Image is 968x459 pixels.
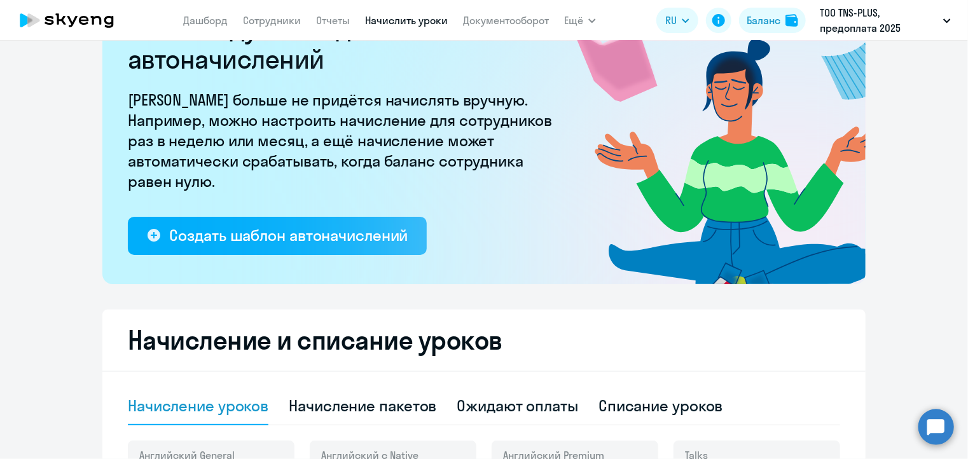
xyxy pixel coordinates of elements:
span: RU [665,13,677,28]
a: Сотрудники [243,14,301,27]
a: Документооборот [463,14,549,27]
a: Отчеты [316,14,350,27]
h2: Начисление и списание уроков [128,325,840,355]
a: Дашборд [183,14,228,27]
button: Ещё [564,8,596,33]
div: Ожидают оплаты [457,395,579,416]
button: RU [656,8,698,33]
button: ТОО TNS-PLUS, предоплата 2025 [813,5,957,36]
div: Баланс [747,13,780,28]
button: Создать шаблон автоначислений [128,217,427,255]
h2: Рекомендуем создать шаблон автоначислений [128,13,560,74]
div: Создать шаблон автоначислений [169,225,408,245]
p: ТОО TNS-PLUS, предоплата 2025 [820,5,938,36]
p: [PERSON_NAME] больше не придётся начислять вручную. Например, можно настроить начисление для сотр... [128,90,560,191]
img: balance [785,14,798,27]
a: Начислить уроки [365,14,448,27]
button: Балансbalance [739,8,806,33]
div: Начисление уроков [128,395,268,416]
div: Списание уроков [598,395,723,416]
div: Начисление пакетов [289,395,436,416]
span: Ещё [564,13,583,28]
